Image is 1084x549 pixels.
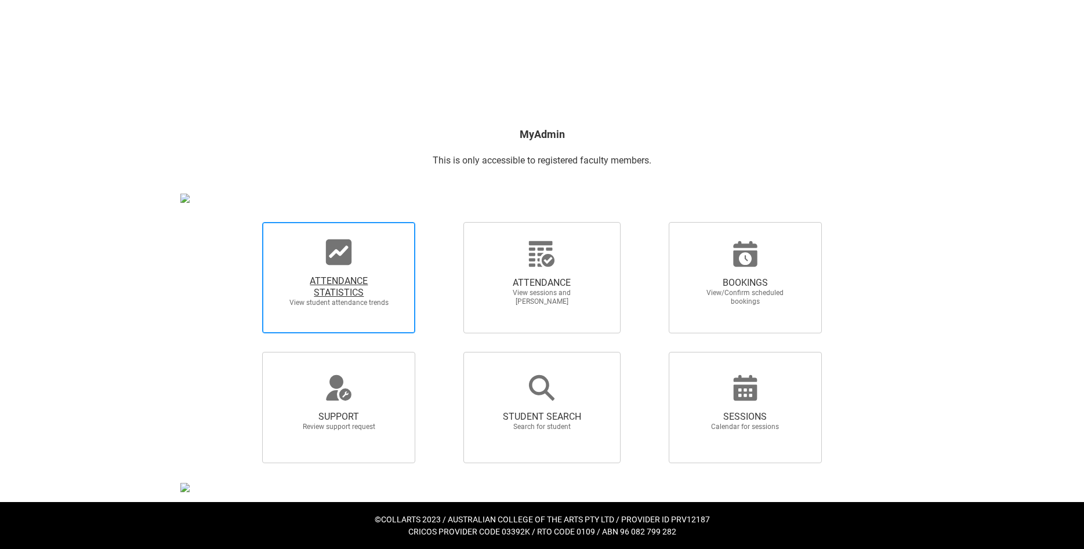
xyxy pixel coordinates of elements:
span: SUPPORT [288,411,390,423]
span: This is only accessible to registered faculty members. [433,155,651,166]
span: Calendar for sessions [694,423,796,431]
span: STUDENT SEARCH [491,411,593,423]
span: View/Confirm scheduled bookings [694,289,796,306]
span: View student attendance trends [288,299,390,307]
span: ATTENDANCE [491,277,593,289]
h2: MyAdmin [180,126,904,142]
img: REDU_GREY_LINE [180,194,190,203]
span: ATTENDANCE STATISTICS [288,275,390,299]
span: Review support request [288,423,390,431]
span: SESSIONS [694,411,796,423]
span: View sessions and [PERSON_NAME] [491,289,593,306]
span: BOOKINGS [694,277,796,289]
img: REDU_GREY_LINE [180,483,190,492]
span: Search for student [491,423,593,431]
